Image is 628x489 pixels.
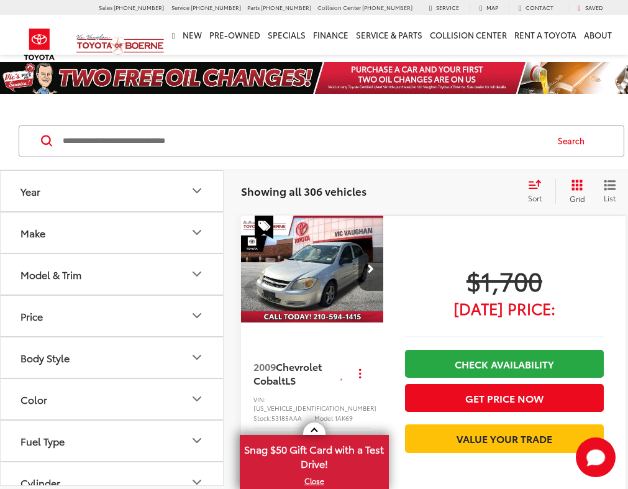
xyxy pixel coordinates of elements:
input: Search by Make, Model, or Keyword [61,126,546,156]
a: My Saved Vehicles [568,4,612,12]
span: Showing all 306 vehicles [241,183,366,198]
a: Check Availability [405,350,604,378]
a: Collision Center [426,15,511,55]
span: Contact [526,3,553,11]
div: Price [189,308,204,323]
div: Body Style [20,352,70,363]
a: Finance [309,15,352,55]
button: PricePrice [1,296,224,336]
span: Service [171,3,189,11]
a: Service & Parts: Opens in a new tab [352,15,426,55]
div: Year [20,185,40,197]
div: 2009 Chevrolet Cobalt LS 0 [240,216,385,322]
a: About [580,15,616,55]
span: $1,700 [405,265,604,296]
span: Sort [528,193,542,203]
button: Fuel TypeFuel Type [1,421,224,461]
a: Home [168,15,179,55]
img: Vic Vaughan Toyota of Boerne [76,34,165,55]
a: 2009Chevrolet CobaltLS [253,360,335,388]
span: Sales [99,3,112,11]
a: Pre-Owned [206,15,264,55]
a: Rent a Toyota [511,15,580,55]
div: Model & Trim [20,268,81,280]
button: Select sort value [522,179,555,204]
div: Year [189,183,204,198]
button: Model & TrimModel & Trim [1,254,224,295]
button: List View [594,179,626,204]
div: Make [189,225,204,240]
span: [PHONE_NUMBER] [191,3,241,11]
div: Model & Trim [189,267,204,281]
div: Fuel Type [189,433,204,448]
img: Toyota [16,24,63,65]
button: Grid View [555,179,594,204]
div: Make [20,227,45,239]
span: dropdown dots [359,368,361,378]
div: Color [20,393,47,405]
span: 2009 [253,359,276,373]
span: Chevrolet Cobalt [253,359,322,387]
a: Map [470,4,507,12]
span: Model: [314,413,335,423]
span: [US_VEHICLE_IDENTIFICATION_NUMBER] [253,403,376,413]
span: VIN: [253,395,266,404]
button: Search [546,126,603,157]
span: Snag $50 Gift Card with a Test Drive! [241,436,388,474]
span: Collision Center [317,3,361,11]
span: Grid [570,193,585,204]
a: Contact [509,4,563,12]
span: [PHONE_NUMBER] [261,3,311,11]
a: 2009 Chevrolet Cobalt LS2009 Chevrolet Cobalt LS2009 Chevrolet Cobalt LS2009 Chevrolet Cobalt LS [240,216,385,322]
span: Special [255,216,273,239]
img: 2009 Chevrolet Cobalt LS [240,216,385,324]
button: Toggle Chat Window [576,437,616,477]
span: 1AK69 [335,413,353,423]
span: Map [486,3,498,11]
button: MakeMake [1,213,224,253]
button: ColorColor [1,379,224,419]
a: Value Your Trade [405,424,604,452]
span: LS [285,373,296,387]
a: New [179,15,206,55]
button: Actions [349,363,371,385]
a: Specials [264,15,309,55]
a: Service [420,4,468,12]
span: Parts [247,3,260,11]
div: Price [20,310,43,322]
span: [PHONE_NUMBER] [362,3,412,11]
div: Body Style [189,350,204,365]
div: Cylinder [20,477,60,488]
span: 53185AAA [271,413,302,423]
button: Body StyleBody Style [1,337,224,378]
span: [DATE] Price: [405,302,604,314]
span: List [604,193,616,203]
span: Stock: [253,413,271,423]
span: Service [436,3,459,11]
button: Next image [358,247,383,291]
span: Saved [585,3,603,11]
button: YearYear [1,171,224,211]
div: Fuel Type [20,435,65,447]
button: Get Price Now [405,384,604,412]
svg: Start Chat [576,437,616,477]
span: [PHONE_NUMBER] [114,3,164,11]
div: Color [189,391,204,406]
